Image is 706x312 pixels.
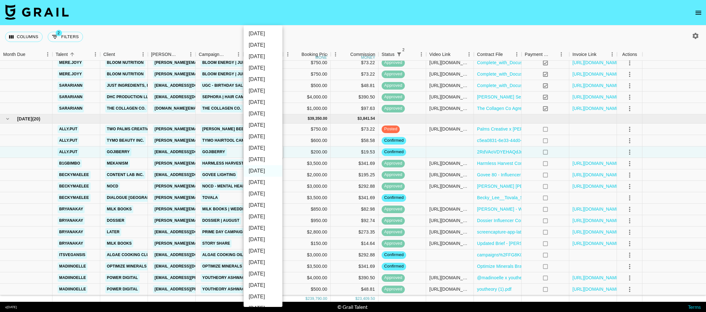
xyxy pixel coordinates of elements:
[244,177,282,188] li: [DATE]
[244,245,282,257] li: [DATE]
[244,188,282,200] li: [DATE]
[244,280,282,291] li: [DATE]
[244,154,282,165] li: [DATE]
[244,234,282,245] li: [DATE]
[244,119,282,131] li: [DATE]
[244,211,282,222] li: [DATE]
[244,74,282,85] li: [DATE]
[244,28,282,39] li: [DATE]
[244,291,282,302] li: [DATE]
[244,108,282,119] li: [DATE]
[244,51,282,62] li: [DATE]
[244,39,282,51] li: [DATE]
[244,200,282,211] li: [DATE]
[244,142,282,154] li: [DATE]
[244,62,282,74] li: [DATE]
[244,97,282,108] li: [DATE]
[244,222,282,234] li: [DATE]
[244,165,282,177] li: [DATE]
[244,257,282,268] li: [DATE]
[244,131,282,142] li: [DATE]
[244,85,282,97] li: [DATE]
[244,268,282,280] li: [DATE]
